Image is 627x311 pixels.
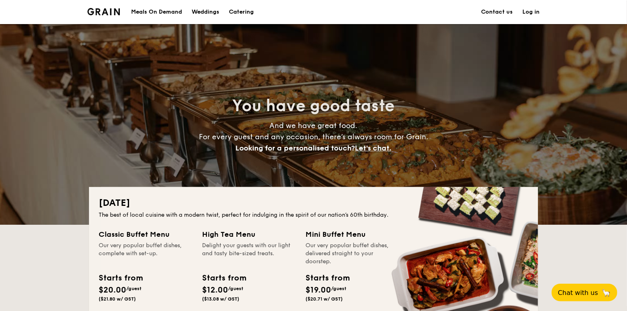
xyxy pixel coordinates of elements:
[202,242,296,266] div: Delight your guests with our light and tasty bite-sized treats.
[99,211,528,219] div: The best of local cuisine with a modern twist, perfect for indulging in the spirit of our nation’...
[99,197,528,209] h2: [DATE]
[355,144,392,152] span: Let's chat.
[202,229,296,240] div: High Tea Menu
[99,242,192,266] div: Our very popular buffet dishes, complete with set-up.
[199,121,428,152] span: And we have great food. For every guest and any occasion, there’s always room for Grain.
[331,286,346,291] span: /guest
[601,288,611,297] span: 🦙
[87,8,120,15] a: Logotype
[99,296,136,302] span: ($21.80 w/ GST)
[99,285,126,295] span: $20.00
[228,286,243,291] span: /guest
[552,284,617,301] button: Chat with us🦙
[558,289,598,297] span: Chat with us
[202,285,228,295] span: $12.00
[126,286,142,291] span: /guest
[99,272,142,284] div: Starts from
[305,272,349,284] div: Starts from
[305,229,399,240] div: Mini Buffet Menu
[87,8,120,15] img: Grain
[305,296,343,302] span: ($20.71 w/ GST)
[202,272,246,284] div: Starts from
[236,144,355,152] span: Looking for a personalised touch?
[305,242,399,266] div: Our very popular buffet dishes, delivered straight to your doorstep.
[233,96,395,116] span: You have good taste
[99,229,192,240] div: Classic Buffet Menu
[305,285,331,295] span: $19.00
[202,296,239,302] span: ($13.08 w/ GST)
